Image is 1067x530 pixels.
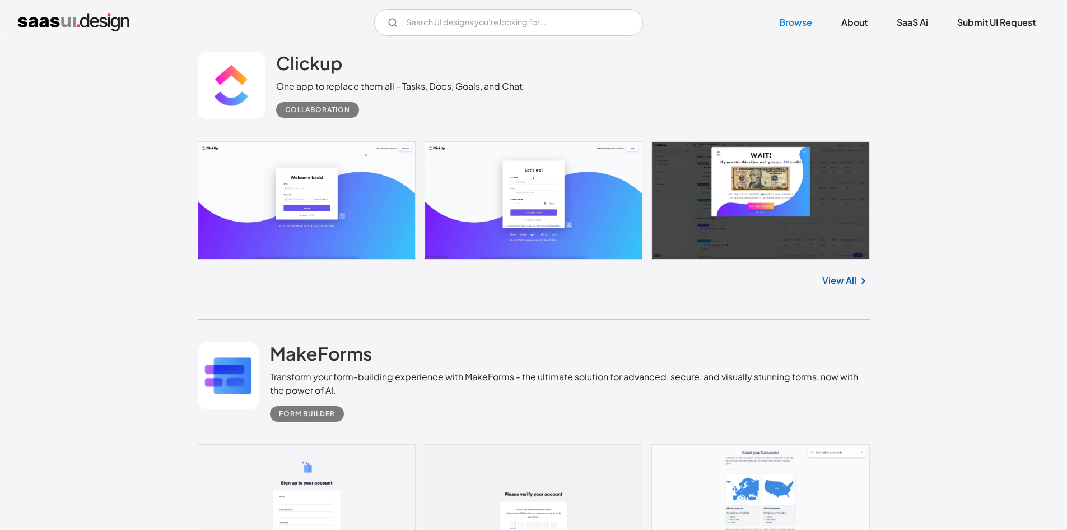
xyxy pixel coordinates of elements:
[828,10,881,35] a: About
[285,103,350,117] div: Collaboration
[374,9,643,36] input: Search UI designs you're looking for...
[270,342,372,365] h2: MakeForms
[279,407,335,421] div: Form Builder
[766,10,826,35] a: Browse
[276,52,342,80] a: Clickup
[883,10,942,35] a: SaaS Ai
[18,13,129,31] a: home
[276,80,525,93] div: One app to replace them all - Tasks, Docs, Goals, and Chat.
[822,274,856,287] a: View All
[374,9,643,36] form: Email Form
[270,370,869,397] div: Transform your form-building experience with MakeForms - the ultimate solution for advanced, secu...
[270,342,372,370] a: MakeForms
[276,52,342,74] h2: Clickup
[944,10,1049,35] a: Submit UI Request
